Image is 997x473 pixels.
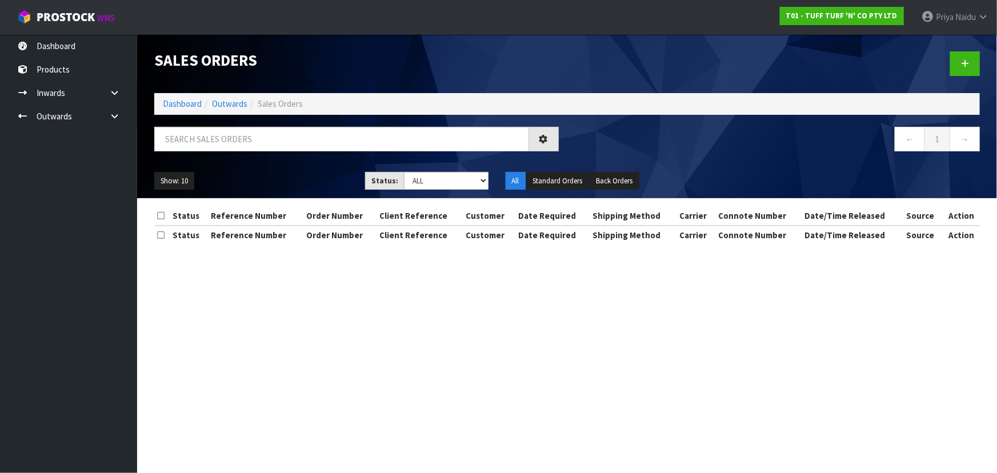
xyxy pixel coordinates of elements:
[170,207,208,225] th: Status
[506,172,526,190] button: All
[590,207,676,225] th: Shipping Method
[802,226,903,244] th: Date/Time Released
[303,226,377,244] th: Order Number
[676,207,715,225] th: Carrier
[258,98,303,109] span: Sales Orders
[903,226,943,244] th: Source
[37,10,95,25] span: ProStock
[97,13,115,23] small: WMS
[17,10,31,24] img: cube-alt.png
[515,207,590,225] th: Date Required
[903,207,943,225] th: Source
[163,98,202,109] a: Dashboard
[895,127,925,151] a: ←
[943,207,980,225] th: Action
[212,98,247,109] a: Outwards
[208,207,303,225] th: Reference Number
[208,226,303,244] th: Reference Number
[950,127,980,151] a: →
[802,207,903,225] th: Date/Time Released
[371,176,398,186] strong: Status:
[154,172,194,190] button: Show: 10
[154,51,559,69] h1: Sales Orders
[924,127,950,151] a: 1
[576,127,980,155] nav: Page navigation
[786,11,898,21] strong: T01 - TUFF TURF 'N' CO PTY LTD
[303,207,377,225] th: Order Number
[527,172,589,190] button: Standard Orders
[515,226,590,244] th: Date Required
[590,226,676,244] th: Shipping Method
[154,127,529,151] input: Search sales orders
[377,226,463,244] th: Client Reference
[676,226,715,244] th: Carrier
[780,7,904,25] a: T01 - TUFF TURF 'N' CO PTY LTD
[936,11,954,22] span: Priya
[715,207,802,225] th: Connote Number
[377,207,463,225] th: Client Reference
[463,207,515,225] th: Customer
[943,226,980,244] th: Action
[170,226,208,244] th: Status
[463,226,515,244] th: Customer
[715,226,802,244] th: Connote Number
[590,172,639,190] button: Back Orders
[955,11,976,22] span: Naidu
